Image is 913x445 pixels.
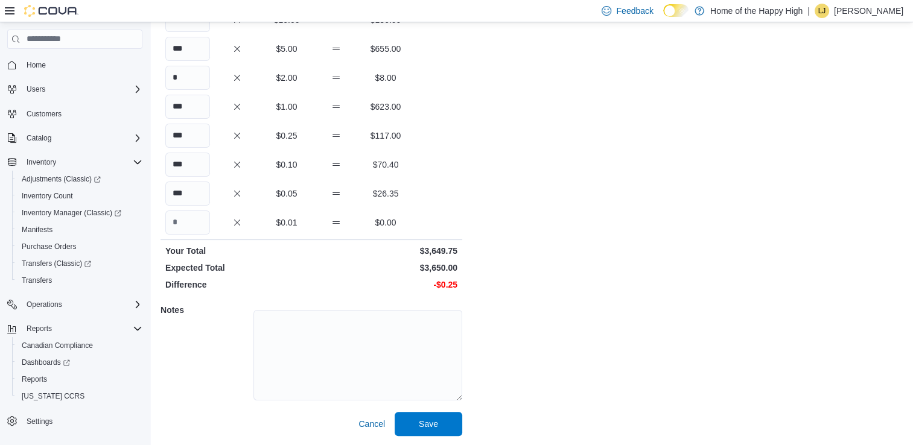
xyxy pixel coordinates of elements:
button: Cancel [354,412,390,436]
p: $0.25 [264,130,309,142]
a: Inventory Manager (Classic) [12,204,147,221]
button: Canadian Compliance [12,337,147,354]
div: Laura Jenkinson [815,4,829,18]
p: $70.40 [363,159,408,171]
span: Manifests [22,225,52,235]
button: Users [2,81,147,98]
span: Transfers [17,273,142,288]
button: Catalog [2,130,147,147]
a: Inventory Manager (Classic) [17,206,126,220]
button: Users [22,82,50,96]
input: Quantity [165,210,210,235]
button: Settings [2,412,147,429]
span: Adjustments (Classic) [17,172,142,186]
button: Customers [2,105,147,122]
button: Save [395,412,462,436]
span: Manifests [17,222,142,237]
a: Adjustments (Classic) [17,172,106,186]
input: Dark Mode [663,4,689,17]
a: Transfers (Classic) [17,256,96,271]
span: Catalog [22,131,142,145]
span: Purchase Orders [17,239,142,254]
span: Customers [27,109,62,119]
span: Reports [22,321,142,336]
span: Transfers [22,276,52,285]
span: Inventory [27,157,56,167]
input: Quantity [165,153,210,177]
a: Dashboards [12,354,147,371]
p: $3,650.00 [314,262,457,274]
span: Home [27,60,46,70]
p: $2.00 [264,72,309,84]
a: Settings [22,414,57,429]
p: $623.00 [363,101,408,113]
p: $1.00 [264,101,309,113]
a: [US_STATE] CCRS [17,389,89,403]
span: Users [27,84,45,94]
a: Reports [17,372,52,387]
button: Reports [12,371,147,388]
span: Feedback [616,5,653,17]
span: Washington CCRS [17,389,142,403]
span: Settings [22,413,142,428]
p: -$0.25 [314,279,457,291]
span: Home [22,57,142,72]
button: Reports [2,320,147,337]
button: Operations [22,297,67,312]
h5: Notes [161,298,251,322]
input: Quantity [165,181,210,206]
button: Inventory [2,154,147,171]
span: Transfers (Classic) [22,259,91,268]
span: Inventory Count [22,191,73,201]
p: $0.10 [264,159,309,171]
span: Canadian Compliance [17,338,142,353]
span: Cancel [358,418,385,430]
button: Reports [22,321,57,336]
span: Purchase Orders [22,242,77,251]
a: Adjustments (Classic) [12,171,147,188]
button: Inventory [22,155,61,169]
p: Your Total [165,245,309,257]
span: Settings [27,417,52,426]
span: Canadian Compliance [22,341,93,350]
p: $3,649.75 [314,245,457,257]
a: Customers [22,107,66,121]
button: [US_STATE] CCRS [12,388,147,405]
a: Dashboards [17,355,75,370]
a: Inventory Count [17,189,78,203]
p: $0.05 [264,188,309,200]
span: Inventory Manager (Classic) [17,206,142,220]
p: | [807,4,810,18]
span: Reports [27,324,52,333]
button: Operations [2,296,147,313]
span: Users [22,82,142,96]
span: Reports [22,374,47,384]
a: Transfers (Classic) [12,255,147,272]
span: Inventory Count [17,189,142,203]
p: $5.00 [264,43,309,55]
p: $26.35 [363,188,408,200]
a: Manifests [17,222,57,237]
button: Manifests [12,221,147,238]
span: Adjustments (Classic) [22,174,101,184]
input: Quantity [165,95,210,119]
a: Home [22,58,51,72]
p: [PERSON_NAME] [834,4,903,18]
span: Reports [17,372,142,387]
p: Home of the Happy High [710,4,803,18]
span: Dark Mode [663,17,664,17]
span: Save [419,418,438,430]
span: [US_STATE] CCRS [22,391,84,401]
p: Expected Total [165,262,309,274]
button: Home [2,56,147,74]
input: Quantity [165,124,210,148]
span: Dashboards [22,358,70,367]
p: Difference [165,279,309,291]
p: $8.00 [363,72,408,84]
span: Customers [22,106,142,121]
p: $117.00 [363,130,408,142]
p: $0.00 [363,216,408,229]
span: Operations [27,300,62,309]
a: Transfers [17,273,57,288]
span: Operations [22,297,142,312]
